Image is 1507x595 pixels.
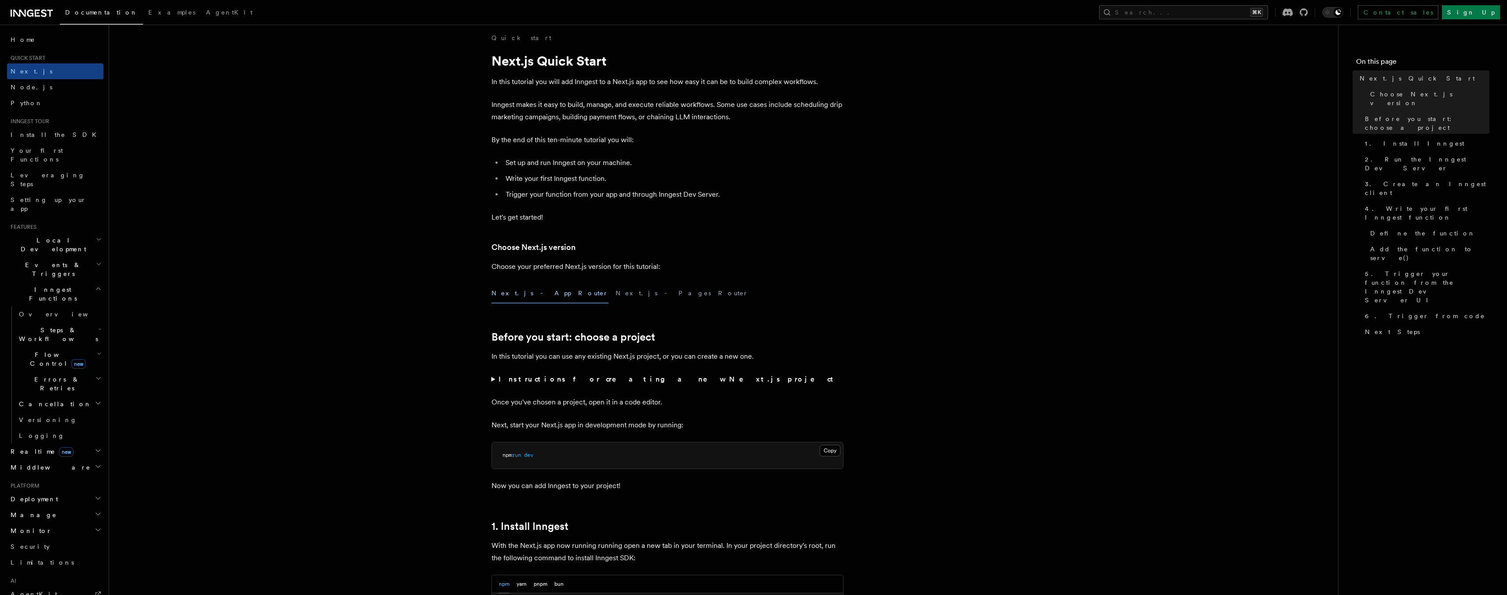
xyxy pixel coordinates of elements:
[491,211,843,224] p: Let's get started!
[1361,111,1489,136] a: Before you start: choose a project
[1367,225,1489,241] a: Define the function
[15,350,97,368] span: Flow Control
[491,134,843,146] p: By the end of this ten-minute tutorial you will:
[1361,136,1489,151] a: 1. Install Inngest
[19,416,77,423] span: Versioning
[15,326,98,343] span: Steps & Workflows
[491,241,576,253] a: Choose Next.js version
[1360,74,1475,83] span: Next.js Quick Start
[503,188,843,201] li: Trigger your function from your app and through Inngest Dev Server.
[491,33,551,42] a: Quick start
[7,539,103,555] a: Security
[7,491,103,507] button: Deployment
[15,375,95,393] span: Errors & Retries
[15,396,103,412] button: Cancellation
[7,224,37,231] span: Features
[7,127,103,143] a: Install the SDK
[11,68,52,75] span: Next.js
[11,543,50,550] span: Security
[491,331,655,343] a: Before you start: choose a project
[491,53,843,69] h1: Next.js Quick Start
[7,482,40,489] span: Platform
[7,463,91,472] span: Middleware
[7,257,103,282] button: Events & Triggers
[11,35,35,44] span: Home
[7,63,103,79] a: Next.js
[7,55,45,62] span: Quick start
[491,396,843,408] p: Once you've chosen a project, open it in a code editor.
[1250,8,1263,17] kbd: ⌘K
[491,540,843,564] p: With the Next.js app now running running open a new tab in your terminal. In your project directo...
[503,173,843,185] li: Write your first Inngest function.
[7,192,103,217] a: Setting up your app
[60,3,143,25] a: Documentation
[7,167,103,192] a: Leveraging Steps
[491,520,568,533] a: 1. Install Inngest
[491,261,843,273] p: Choose your preferred Next.js version for this tutorial:
[1370,90,1489,107] span: Choose Next.js version
[7,236,96,253] span: Local Development
[1365,312,1485,320] span: 6. Trigger from code
[1365,269,1489,305] span: 5. Trigger your function from the Inngest Dev Server UI
[1356,70,1489,86] a: Next.js Quick Start
[148,9,195,16] span: Examples
[19,432,65,439] span: Logging
[7,526,52,535] span: Monitor
[512,452,521,458] span: run
[7,555,103,570] a: Limitations
[1361,308,1489,324] a: 6. Trigger from code
[7,232,103,257] button: Local Development
[1361,176,1489,201] a: 3. Create an Inngest client
[491,283,609,303] button: Next.js - App Router
[502,452,512,458] span: npm
[820,445,840,456] button: Copy
[499,575,510,593] button: npm
[65,9,138,16] span: Documentation
[1365,204,1489,222] span: 4. Write your first Inngest function
[1365,155,1489,173] span: 2. Run the Inngest Dev Server
[15,322,103,347] button: Steps & Workflows
[11,84,52,91] span: Node.js
[19,311,110,318] span: Overview
[15,412,103,428] a: Versioning
[206,9,253,16] span: AgentKit
[491,76,843,88] p: In this tutorial you will add Inngest to a Next.js app to see how easy it can be to build complex...
[15,428,103,444] a: Logging
[1367,241,1489,266] a: Add the function to serve()
[7,282,103,306] button: Inngest Functions
[1356,56,1489,70] h4: On this page
[11,196,86,212] span: Setting up your app
[1370,229,1475,238] span: Define the function
[143,3,201,24] a: Examples
[7,32,103,48] a: Home
[7,511,57,519] span: Manage
[7,118,49,125] span: Inngest tour
[15,400,92,408] span: Cancellation
[1365,180,1489,197] span: 3. Create an Inngest client
[1370,245,1489,262] span: Add the function to serve()
[1365,327,1420,336] span: Next Steps
[491,480,843,492] p: Now you can add Inngest to your project!
[59,447,73,457] span: new
[7,495,58,503] span: Deployment
[1365,139,1464,148] span: 1. Install Inngest
[11,147,63,163] span: Your first Functions
[1365,114,1489,132] span: Before you start: choose a project
[7,95,103,111] a: Python
[499,375,837,383] strong: Instructions for creating a new Next.js project
[7,507,103,523] button: Manage
[1358,5,1438,19] a: Contact sales
[616,283,748,303] button: Next.js - Pages Router
[11,131,102,138] span: Install the SDK
[11,99,43,107] span: Python
[71,359,86,369] span: new
[534,575,547,593] button: pnpm
[7,79,103,95] a: Node.js
[11,559,74,566] span: Limitations
[7,261,96,278] span: Events & Triggers
[491,419,843,431] p: Next, start your Next.js app in development mode by running:
[15,347,103,371] button: Flow Controlnew
[491,373,843,386] summary: Instructions for creating a new Next.js project
[15,306,103,322] a: Overview
[7,577,16,584] span: AI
